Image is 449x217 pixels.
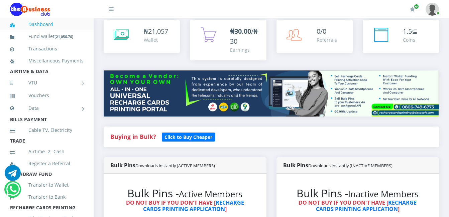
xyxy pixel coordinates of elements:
[10,74,84,91] a: VTU
[308,163,392,169] small: Downloads instantly (INACTIVE MEMBERS)
[10,41,84,56] a: Transactions
[164,134,212,140] b: Click to Buy Cheaper
[110,133,156,141] strong: Buying in Bulk?
[317,36,337,43] div: Referrals
[10,3,50,16] img: Logo
[5,170,21,181] a: Chat for support
[10,100,84,117] a: Data
[126,199,244,213] strong: DO NOT BUY IF YOU DON'T HAVE [ ]
[10,17,84,32] a: Dashboard
[299,199,417,213] strong: DO NOT BUY IF YOU DON'T HAVE [ ]
[10,53,84,68] a: Miscellaneous Payments
[348,188,419,200] small: Inactive Members
[10,123,84,138] a: Cable TV, Electricity
[426,3,439,16] img: User
[144,36,168,43] div: Wallet
[190,20,266,60] a: ₦30.00/₦30 Earnings
[316,199,417,213] a: RECHARGE CARDS PRINTING APPLICATION
[143,199,244,213] a: RECHARGE CARDS PRINTING APPLICATION
[144,26,168,36] div: ₦
[56,34,72,39] b: 21,056.76
[10,144,84,159] a: Airtime -2- Cash
[230,27,251,36] b: ₦30.00
[162,133,215,141] a: Click to Buy Cheaper
[276,20,353,53] a: 0/0 Referrals
[10,156,84,171] a: Register a Referral
[6,186,20,197] a: Chat for support
[117,187,253,200] h2: Bulk Pins -
[414,4,419,9] span: Renew/Upgrade Subscription
[54,34,73,39] small: [ ]
[317,27,326,36] span: 0/0
[10,88,84,103] a: Vouchers
[283,162,392,169] strong: Bulk Pins
[403,36,418,43] div: Coins
[10,29,84,44] a: Fund wallet[21,056.76]
[410,7,415,12] i: Renew/Upgrade Subscription
[104,70,439,117] img: multitenant_rcp.png
[403,26,418,36] div: ⊆
[230,46,259,53] div: Earnings
[290,187,426,200] h2: Bulk Pins -
[403,27,412,36] span: 1.5
[179,188,242,200] small: Active Members
[135,163,215,169] small: Downloads instantly (ACTIVE MEMBERS)
[10,189,84,205] a: Transfer to Bank
[10,177,84,193] a: Transfer to Wallet
[104,20,180,53] a: ₦21,057 Wallet
[110,162,215,169] strong: Bulk Pins
[230,27,258,46] span: /₦30
[148,27,168,36] span: 21,057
